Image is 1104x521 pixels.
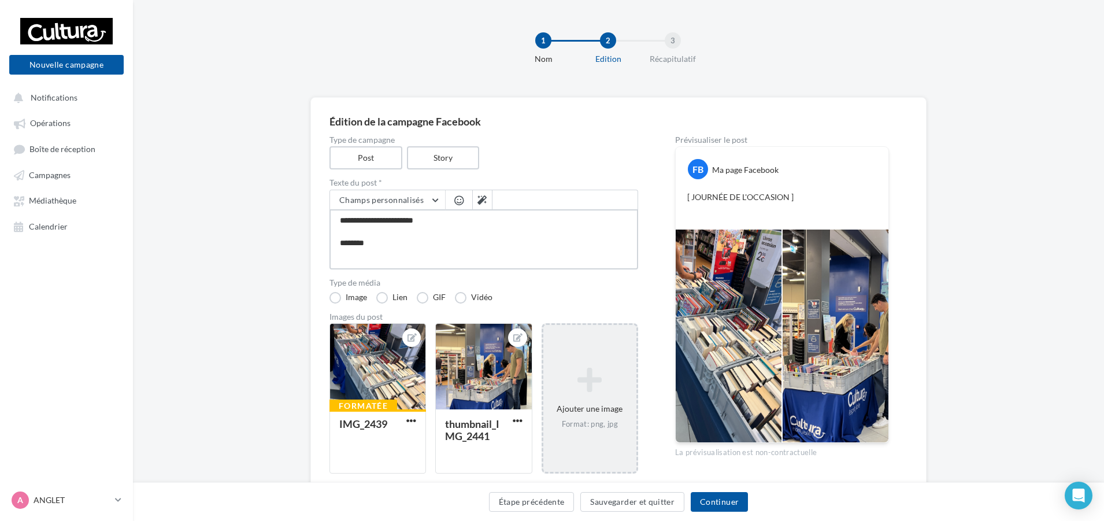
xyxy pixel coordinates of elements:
[29,144,95,154] span: Boîte de réception
[7,190,126,210] a: Médiathèque
[675,136,889,144] div: Prévisualiser le post
[1065,482,1092,509] div: Open Intercom Messenger
[29,221,68,231] span: Calendrier
[580,492,684,512] button: Sauvegarder et quitter
[29,196,76,206] span: Médiathèque
[330,190,445,210] button: Champs personnalisés
[455,292,492,304] label: Vidéo
[407,146,480,169] label: Story
[7,112,126,133] a: Opérations
[445,417,499,442] div: thumbnail_IMG_2441
[7,138,126,160] a: Boîte de réception
[535,32,551,49] div: 1
[687,191,877,215] p: [ JOURNÉE DE L'OCCASION ]
[329,179,638,187] label: Texte du post *
[688,159,708,179] div: FB
[506,53,580,65] div: Nom
[17,494,23,506] span: A
[675,443,889,458] div: La prévisualisation est non-contractuelle
[712,164,779,176] div: Ma page Facebook
[29,170,71,180] span: Campagnes
[571,53,645,65] div: Edition
[600,32,616,49] div: 2
[376,292,407,304] label: Lien
[489,492,575,512] button: Étape précédente
[7,216,126,237] a: Calendrier
[329,313,638,321] div: Images du post
[329,400,397,412] div: Formatée
[329,146,402,169] label: Post
[636,53,710,65] div: Récapitulatif
[9,489,124,511] a: A ANGLET
[329,136,638,144] label: Type de campagne
[665,32,681,49] div: 3
[31,93,77,102] span: Notifications
[30,119,71,128] span: Opérations
[329,116,907,127] div: Édition de la campagne Facebook
[691,492,748,512] button: Continuer
[339,195,424,205] span: Champs personnalisés
[9,55,124,75] button: Nouvelle campagne
[339,417,387,430] div: IMG_2439
[329,279,638,287] label: Type de média
[417,292,446,304] label: GIF
[34,494,110,506] p: ANGLET
[7,164,126,185] a: Campagnes
[329,292,367,304] label: Image
[7,87,121,108] button: Notifications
